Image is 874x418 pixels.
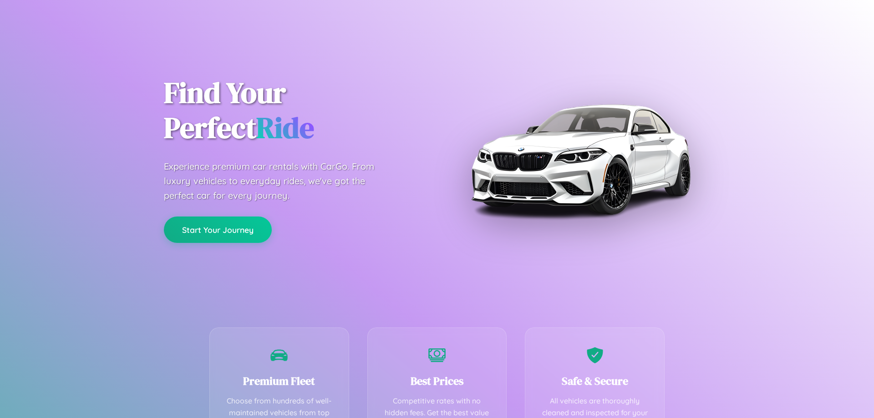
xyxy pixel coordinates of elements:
[256,108,314,147] span: Ride
[224,373,335,388] h3: Premium Fleet
[539,373,650,388] h3: Safe & Secure
[164,217,272,243] button: Start Your Journey
[164,159,391,203] p: Experience premium car rentals with CarGo. From luxury vehicles to everyday rides, we've got the ...
[467,45,694,273] img: Premium BMW car rental vehicle
[381,373,493,388] h3: Best Prices
[164,76,423,146] h1: Find Your Perfect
